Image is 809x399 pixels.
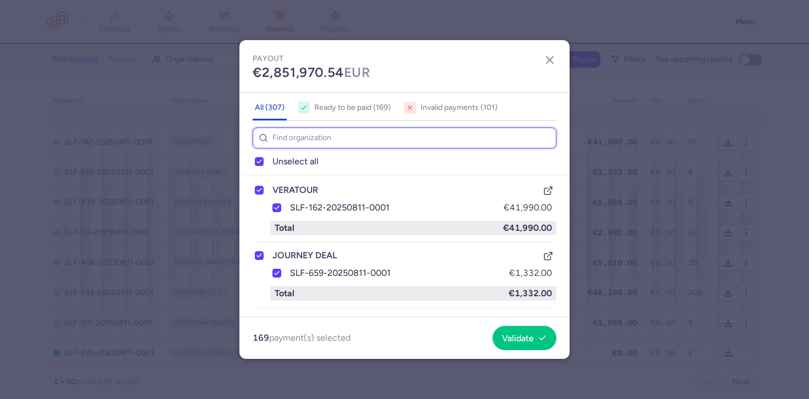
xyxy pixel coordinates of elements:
[314,103,391,113] h4: Ready to be paid (169)
[272,269,281,278] input: SLF-659-20250811-0001
[504,203,552,213] span: €41,990.00
[275,289,294,298] b: Total
[255,317,264,325] input: KOSOVA AIRLINES
[344,64,370,80] span: EUR
[290,267,507,280] span: SLF-659-20250811-0001
[272,185,318,195] span: VERATOUR
[493,326,556,350] button: Validate
[272,203,281,212] input: SLF-162-20250811-0001
[255,157,264,166] input: Unselect all
[502,334,534,343] span: Validate
[509,289,552,298] b: €1,332.00
[255,186,264,195] input: VERATOUR
[272,155,556,168] span: Unselect all
[290,201,501,214] span: SLF-162-20250811-0001
[253,333,269,343] span: 169
[503,223,552,233] b: €41,990.00
[275,223,294,233] b: Total
[255,251,264,260] input: JOURNEY DEAL
[272,250,337,261] span: JOURNEY DEAL
[253,53,370,64] h2: payout
[255,103,285,113] h4: All (307)
[509,268,552,278] span: €1,332.00
[253,333,351,343] p: payment(s) selected
[420,103,498,113] h4: Invalid payments (101)
[253,65,370,79] h3: €2,851,970.54
[253,128,556,149] input: Find organization
[272,315,350,326] span: KOSOVA AIRLINES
